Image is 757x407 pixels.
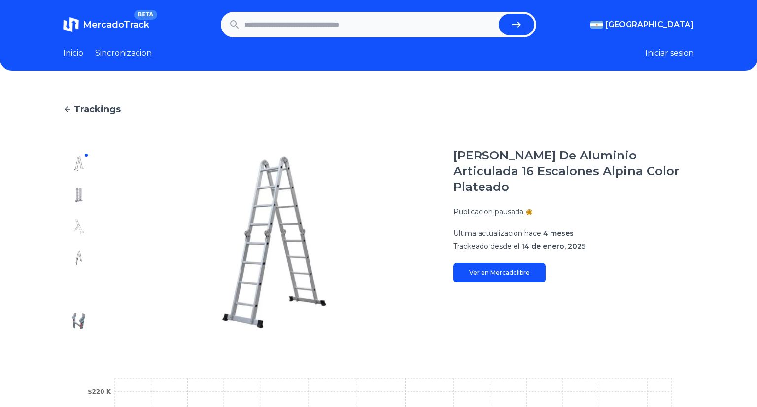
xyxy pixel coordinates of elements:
[71,313,87,329] img: Escalera De Aluminio Articulada 16 Escalones Alpina Color Plateado
[521,242,585,250] span: 14 de enero, 2025
[453,148,694,195] h1: [PERSON_NAME] De Aluminio Articulada 16 Escalones Alpina Color Plateado
[74,102,121,116] span: Trackings
[453,229,541,238] span: Ultima actualizacion hace
[590,19,694,31] button: [GEOGRAPHIC_DATA]
[71,187,87,203] img: Escalera De Aluminio Articulada 16 Escalones Alpina Color Plateado
[71,250,87,266] img: Escalera De Aluminio Articulada 16 Escalones Alpina Color Plateado
[63,17,79,32] img: MercadoTrack
[590,21,603,29] img: Argentina
[605,19,694,31] span: [GEOGRAPHIC_DATA]
[63,17,149,32] a: MercadoTrackBETA
[453,207,523,217] p: Publicacion pausada
[88,388,111,395] tspan: $220 K
[83,19,149,30] span: MercadoTrack
[63,47,83,59] a: Inicio
[71,282,87,297] img: Escalera De Aluminio Articulada 16 Escalones Alpina Color Plateado
[63,102,694,116] a: Trackings
[71,219,87,234] img: Escalera De Aluminio Articulada 16 Escalones Alpina Color Plateado
[453,242,519,250] span: Trackeado desde el
[134,10,157,20] span: BETA
[71,156,87,171] img: Escalera De Aluminio Articulada 16 Escalones Alpina Color Plateado
[543,229,574,238] span: 4 meses
[95,47,152,59] a: Sincronizacion
[453,263,546,282] a: Ver en Mercadolibre
[114,148,434,337] img: Escalera De Aluminio Articulada 16 Escalones Alpina Color Plateado
[645,47,694,59] button: Iniciar sesion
